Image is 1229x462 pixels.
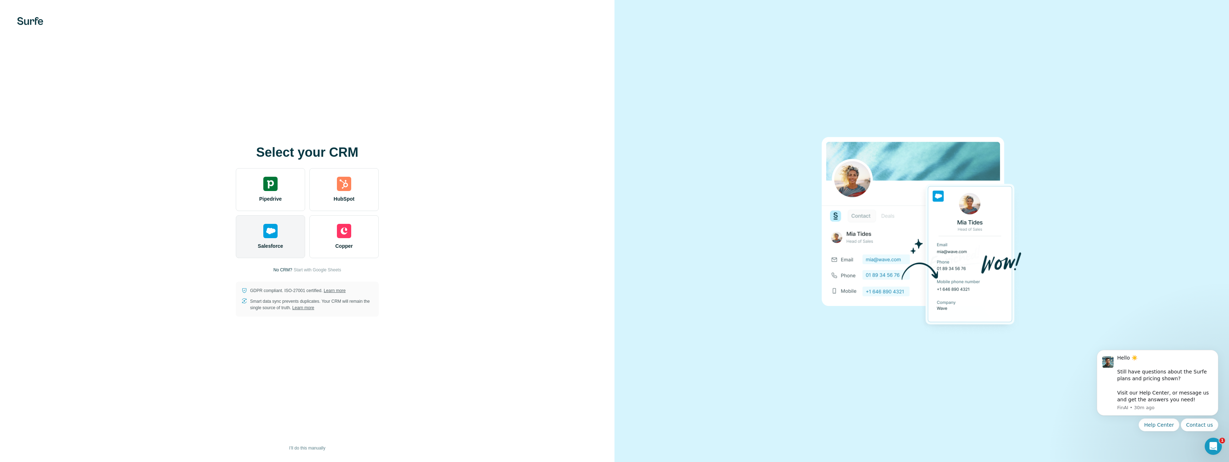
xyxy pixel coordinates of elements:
a: Learn more [292,305,314,310]
span: Salesforce [258,242,283,250]
span: I’ll do this manually [289,445,325,451]
img: hubspot's logo [337,177,351,191]
img: salesforce's logo [263,224,278,238]
a: Learn more [324,288,345,293]
p: No CRM? [273,267,292,273]
button: Start with Google Sheets [294,267,341,273]
img: copper's logo [337,224,351,238]
iframe: Intercom live chat [1205,438,1222,455]
p: Smart data sync prevents duplicates. Your CRM will remain the single source of truth. [250,298,373,311]
iframe: Intercom notifications message [1086,326,1229,443]
p: GDPR compliant. ISO-27001 certified. [250,287,345,294]
span: HubSpot [334,195,354,202]
img: SALESFORCE image [822,125,1022,337]
h1: Select your CRM [236,145,379,160]
span: 1 [1219,438,1225,443]
img: Surfe's logo [17,17,43,25]
button: I’ll do this manually [284,443,330,453]
span: Copper [335,242,353,250]
span: Pipedrive [259,195,282,202]
img: pipedrive's logo [263,177,278,191]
